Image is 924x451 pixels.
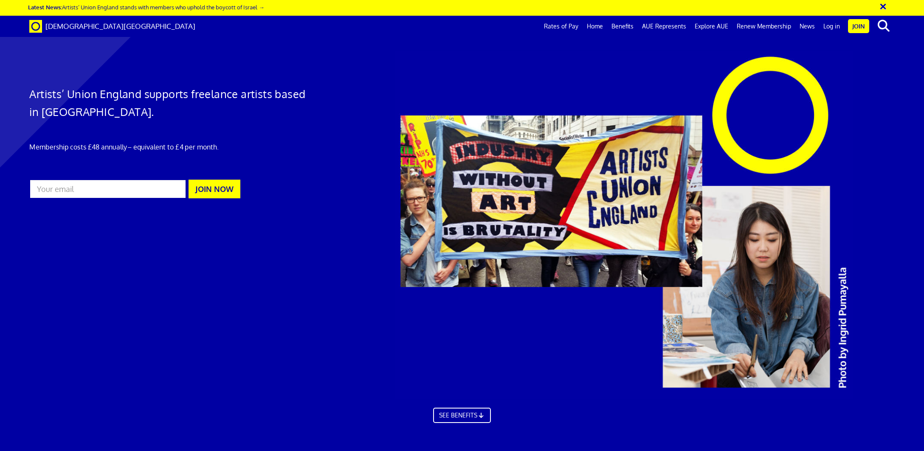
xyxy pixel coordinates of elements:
a: Brand [DEMOGRAPHIC_DATA][GEOGRAPHIC_DATA] [23,16,202,37]
a: Home [583,16,607,37]
a: Renew Membership [732,16,795,37]
a: News [795,16,819,37]
a: Benefits [607,16,638,37]
a: Join [848,19,869,33]
p: Membership costs £48 annually – equivalent to £4 per month. [29,142,309,152]
h1: Artists’ Union England supports freelance artists based in [GEOGRAPHIC_DATA]. [29,85,309,121]
a: SEE BENEFITS [433,408,491,423]
button: JOIN NOW [189,180,240,198]
a: AUE Represents [638,16,690,37]
span: [DEMOGRAPHIC_DATA][GEOGRAPHIC_DATA] [45,22,195,31]
a: Explore AUE [690,16,732,37]
strong: Latest News: [28,3,62,11]
a: Log in [819,16,844,37]
input: Your email [29,179,186,199]
a: Latest News:Artists’ Union England stands with members who uphold the boycott of Israel → [28,3,264,11]
button: search [871,17,897,35]
a: Rates of Pay [540,16,583,37]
